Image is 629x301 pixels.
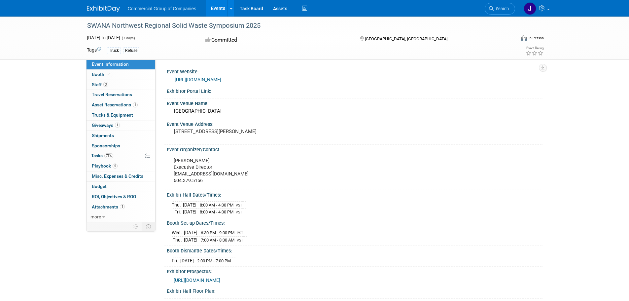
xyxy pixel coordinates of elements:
[167,145,542,153] div: Event Organizer/Contact:
[87,110,155,120] a: Trucks & Equipment
[128,6,196,11] span: Commercial Group of Companies
[183,208,196,215] td: [DATE]
[200,203,233,207] span: 8:00 AM - 4:00 PM
[184,229,197,237] td: [DATE]
[92,61,129,67] span: Event Information
[172,201,183,208] td: Thu.
[365,36,447,41] span: [GEOGRAPHIC_DATA], [GEOGRAPHIC_DATA]
[121,36,135,40] span: (3 days)
[87,59,155,69] a: Event Information
[107,72,111,76] i: Booth reservation complete
[167,286,542,294] div: Exhibit Hall Floor Plan:
[87,6,120,12] img: ExhibitDay
[197,258,231,263] span: 2:00 PM - 7:00 PM
[237,231,243,235] span: PST
[87,70,155,80] a: Booth
[476,34,544,44] div: Event Format
[175,77,221,82] a: [URL][DOMAIN_NAME]
[169,154,469,187] div: [PERSON_NAME] Executive Director [EMAIL_ADDRESS][DOMAIN_NAME] 604.379.5156
[87,121,155,131] a: Giveaways1
[167,190,542,198] div: Exhibit Hall Dates/Times:
[167,98,542,107] div: Event Venue Name:
[92,184,107,189] span: Budget
[236,203,242,207] span: PST
[183,201,196,208] td: [DATE]
[167,218,542,226] div: Booth Set-up Dates/Times:
[172,208,183,215] td: Fri.
[130,222,142,231] td: Personalize Event Tab Strip
[123,47,139,54] div: Refuse
[92,82,108,87] span: Staff
[92,102,138,107] span: Asset Reservations
[107,47,121,54] div: Truck
[172,106,538,116] div: [GEOGRAPHIC_DATA]
[87,171,155,181] a: Misc. Expenses & Credits
[92,92,132,97] span: Travel Reservations
[174,278,220,283] a: [URL][DOMAIN_NAME]
[172,257,180,264] td: Fri.
[92,204,125,209] span: Attachments
[167,267,542,275] div: Exhibitor Prospectus:
[92,194,136,199] span: ROI, Objectives & ROO
[172,229,184,237] td: Wed.
[87,202,155,212] a: Attachments1
[494,6,509,11] span: Search
[237,238,243,243] span: PST
[91,153,113,158] span: Tasks
[87,80,155,90] a: Staff3
[113,164,118,169] span: 5
[87,100,155,110] a: Asset Reservations1
[167,86,542,94] div: Exhibitor Portal Link:
[521,35,527,41] img: Format-Inperson.png
[92,143,120,148] span: Sponsorships
[92,163,118,169] span: Playbook
[92,173,143,179] span: Misc. Expenses & Credits
[90,214,101,219] span: more
[485,3,515,15] a: Search
[115,123,120,128] span: 1
[92,72,112,77] span: Booth
[167,246,542,254] div: Booth Dismantle Dates/Times:
[87,151,155,161] a: Tasks71%
[201,238,234,243] span: 7:00 AM - 8:00 AM
[200,209,233,214] span: 8:00 AM - 4:00 PM
[85,20,505,32] div: SWANA Northwest Regional Solid Waste Symposium 2025
[92,123,120,128] span: Giveaways
[87,161,155,171] a: Playbook5
[92,133,114,138] span: Shipments
[87,131,155,141] a: Shipments
[167,67,542,75] div: Event Website:
[528,36,544,41] div: In-Person
[201,230,234,235] span: 6:30 PM - 9:00 PM
[104,153,113,158] span: 71%
[133,102,138,107] span: 1
[87,212,155,222] a: more
[524,2,536,15] img: Jason Fast
[180,257,194,264] td: [DATE]
[120,204,125,209] span: 1
[103,82,108,87] span: 3
[100,35,107,40] span: to
[87,35,120,40] span: [DATE] [DATE]
[184,236,197,243] td: [DATE]
[172,236,184,243] td: Thu.
[526,47,543,50] div: Event Rating
[142,222,155,231] td: Toggle Event Tabs
[87,90,155,100] a: Travel Reservations
[92,112,133,118] span: Trucks & Equipment
[236,210,242,214] span: PST
[203,34,349,46] div: Committed
[87,182,155,192] a: Budget
[174,129,316,134] pre: [STREET_ADDRESS][PERSON_NAME]
[167,119,542,128] div: Event Venue Address:
[87,47,101,54] td: Tags
[87,141,155,151] a: Sponsorships
[87,192,155,202] a: ROI, Objectives & ROO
